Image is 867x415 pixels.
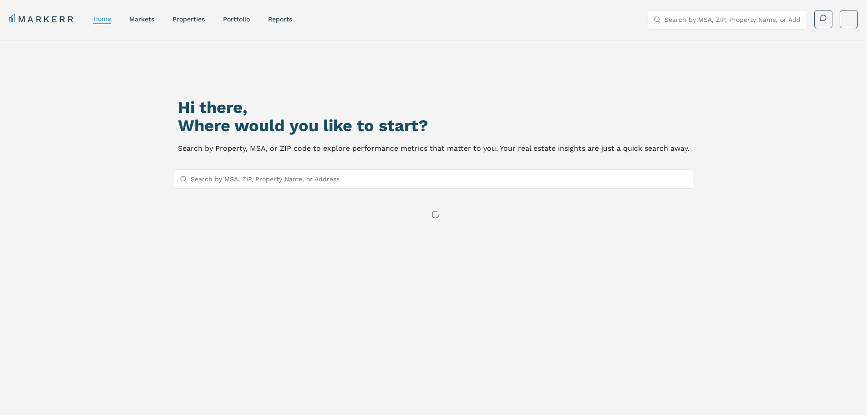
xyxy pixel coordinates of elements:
[9,13,75,26] a: MARKERR
[178,142,690,155] p: Search by Property, MSA, or ZIP code to explore performance metrics that matter to you. Your real...
[178,117,690,135] h2: Where would you like to start?
[172,15,205,23] a: properties
[664,10,801,29] input: Search by MSA, ZIP, Property Name, or Address
[93,15,111,22] a: home
[178,98,690,117] h1: Hi there,
[268,15,292,23] a: reports
[191,170,688,188] input: Search by MSA, ZIP, Property Name, or Address
[223,15,250,23] a: Portfolio
[129,15,154,23] a: markets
